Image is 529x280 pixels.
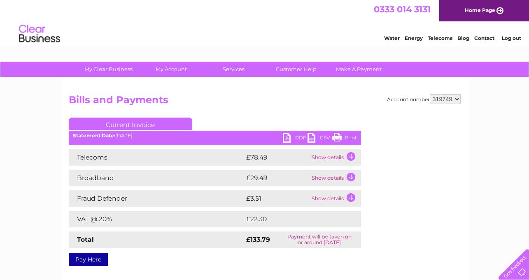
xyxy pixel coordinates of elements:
[19,21,61,46] img: logo.png
[69,133,361,139] div: [DATE]
[308,133,332,145] a: CSV
[244,211,344,227] td: £22.30
[246,236,270,243] strong: £133.79
[69,149,244,166] td: Telecoms
[69,253,108,266] a: Pay Here
[137,62,205,77] a: My Account
[69,118,192,130] a: Current Invoice
[70,5,459,40] div: Clear Business is a trading name of Verastar Limited (registered in [GEOGRAPHIC_DATA] No. 3667643...
[69,94,461,110] h2: Bills and Payments
[69,170,244,186] td: Broadband
[73,132,115,139] b: Statement Date:
[387,94,461,104] div: Account number
[262,62,330,77] a: Customer Help
[69,190,244,207] td: Fraud Defender
[244,149,310,166] td: £78.49
[502,35,521,41] a: Log out
[69,211,244,227] td: VAT @ 20%
[283,133,308,145] a: PDF
[474,35,494,41] a: Contact
[244,170,310,186] td: £29.49
[310,149,361,166] td: Show details
[332,133,357,145] a: Print
[310,170,361,186] td: Show details
[244,190,310,207] td: £3.51
[325,62,393,77] a: Make A Payment
[384,35,400,41] a: Water
[457,35,469,41] a: Blog
[278,231,361,248] td: Payment will be taken on or around [DATE]
[405,35,423,41] a: Energy
[374,4,431,14] a: 0333 014 3131
[310,190,361,207] td: Show details
[200,62,268,77] a: Services
[75,62,142,77] a: My Clear Business
[428,35,452,41] a: Telecoms
[77,236,94,243] strong: Total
